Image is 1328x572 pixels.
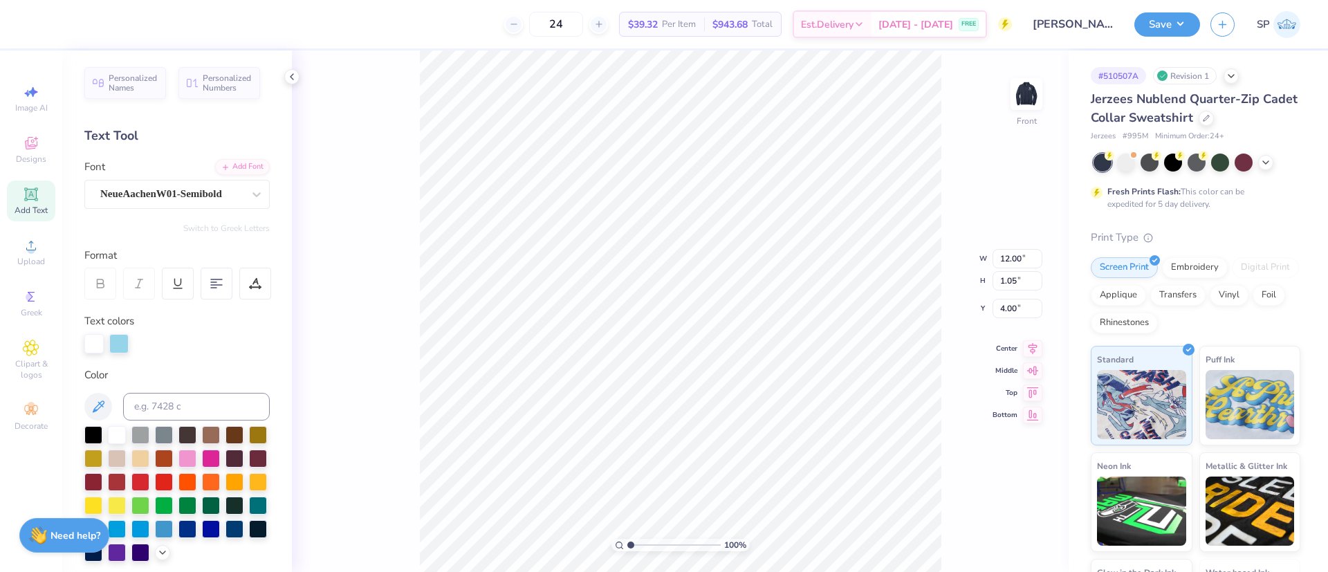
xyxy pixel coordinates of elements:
[724,539,746,551] span: 100 %
[529,12,583,37] input: – –
[15,205,48,216] span: Add Text
[1091,91,1298,126] span: Jerzees Nublend Quarter-Zip Cadet Collar Sweatshirt
[84,367,270,383] div: Color
[712,17,748,32] span: $943.68
[993,344,1017,353] span: Center
[1091,131,1116,142] span: Jerzees
[801,17,854,32] span: Est. Delivery
[17,256,45,267] span: Upload
[1091,285,1146,306] div: Applique
[878,17,953,32] span: [DATE] - [DATE]
[15,102,48,113] span: Image AI
[1210,285,1248,306] div: Vinyl
[961,19,976,29] span: FREE
[1232,257,1299,278] div: Digital Print
[993,410,1017,420] span: Bottom
[1107,186,1181,197] strong: Fresh Prints Flash:
[15,421,48,432] span: Decorate
[109,73,158,93] span: Personalized Names
[1091,257,1158,278] div: Screen Print
[84,127,270,145] div: Text Tool
[1206,352,1235,367] span: Puff Ink
[1097,352,1134,367] span: Standard
[1206,477,1295,546] img: Metallic & Glitter Ink
[1013,80,1040,108] img: Front
[1153,67,1217,84] div: Revision 1
[1091,230,1300,246] div: Print Type
[1257,17,1270,33] span: SP
[1097,477,1186,546] img: Neon Ink
[1257,11,1300,38] a: SP
[1091,67,1146,84] div: # 510507A
[628,17,658,32] span: $39.32
[1022,10,1124,38] input: Untitled Design
[1091,313,1158,333] div: Rhinestones
[1123,131,1148,142] span: # 995M
[1253,285,1285,306] div: Foil
[1206,370,1295,439] img: Puff Ink
[1097,370,1186,439] img: Standard
[1097,459,1131,473] span: Neon Ink
[203,73,252,93] span: Personalized Numbers
[1107,185,1278,210] div: This color can be expedited for 5 day delivery.
[1150,285,1206,306] div: Transfers
[123,393,270,421] input: e.g. 7428 c
[1206,459,1287,473] span: Metallic & Glitter Ink
[752,17,773,32] span: Total
[993,388,1017,398] span: Top
[662,17,696,32] span: Per Item
[7,358,55,380] span: Clipart & logos
[1155,131,1224,142] span: Minimum Order: 24 +
[1017,115,1037,127] div: Front
[1273,11,1300,38] img: Shreyas Prashanth
[1134,12,1200,37] button: Save
[215,159,270,175] div: Add Font
[21,307,42,318] span: Greek
[84,313,134,329] label: Text colors
[993,366,1017,376] span: Middle
[84,159,105,175] label: Font
[84,248,271,264] div: Format
[183,223,270,234] button: Switch to Greek Letters
[16,154,46,165] span: Designs
[50,529,100,542] strong: Need help?
[1162,257,1228,278] div: Embroidery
